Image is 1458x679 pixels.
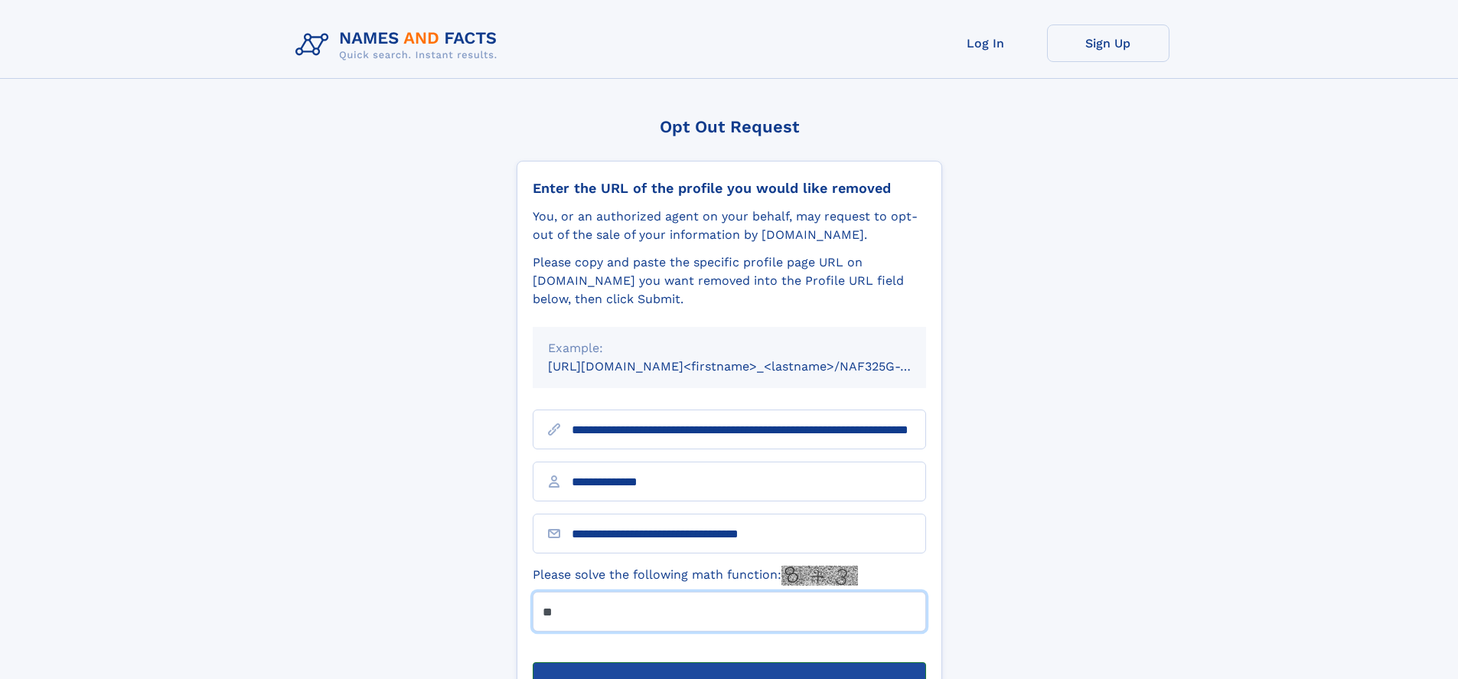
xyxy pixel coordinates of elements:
[533,566,858,586] label: Please solve the following math function:
[548,359,955,374] small: [URL][DOMAIN_NAME]<firstname>_<lastname>/NAF325G-xxxxxxxx
[1047,24,1169,62] a: Sign Up
[925,24,1047,62] a: Log In
[289,24,510,66] img: Logo Names and Facts
[533,207,926,244] div: You, or an authorized agent on your behalf, may request to opt-out of the sale of your informatio...
[533,253,926,308] div: Please copy and paste the specific profile page URL on [DOMAIN_NAME] you want removed into the Pr...
[548,339,911,357] div: Example:
[533,180,926,197] div: Enter the URL of the profile you would like removed
[517,117,942,136] div: Opt Out Request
